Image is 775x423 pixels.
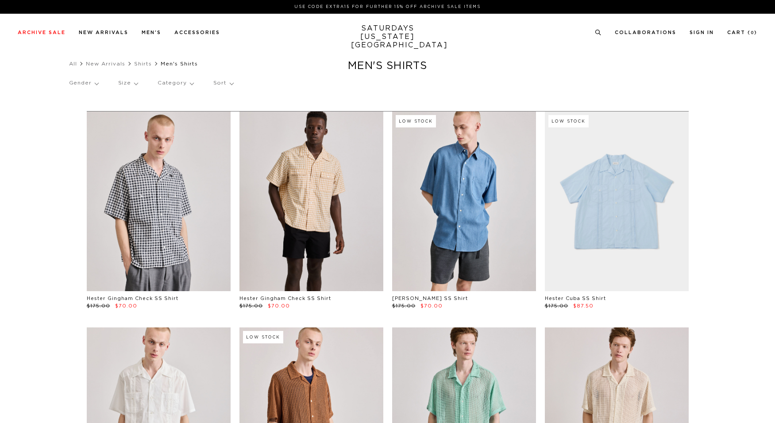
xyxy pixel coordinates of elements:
[161,61,198,66] span: Men's Shirts
[690,30,714,35] a: Sign In
[268,304,290,308] span: $70.00
[392,296,468,301] a: [PERSON_NAME] SS Shirt
[351,24,424,50] a: SATURDAYS[US_STATE][GEOGRAPHIC_DATA]
[86,61,125,66] a: New Arrivals
[79,30,128,35] a: New Arrivals
[21,4,754,10] p: Use Code EXTRA15 for Further 15% Off Archive Sale Items
[239,296,331,301] a: Hester Gingham Check SS Shirt
[420,304,443,308] span: $70.00
[69,61,77,66] a: All
[87,304,110,308] span: $175.00
[69,73,98,93] p: Gender
[239,304,263,308] span: $175.00
[548,115,589,127] div: Low Stock
[243,331,283,343] div: Low Stock
[87,296,178,301] a: Hester Gingham Check SS Shirt
[134,61,152,66] a: Shirts
[213,73,233,93] p: Sort
[392,304,416,308] span: $175.00
[118,73,138,93] p: Size
[158,73,193,93] p: Category
[727,30,757,35] a: Cart (0)
[142,30,161,35] a: Men's
[751,31,754,35] small: 0
[174,30,220,35] a: Accessories
[545,304,568,308] span: $175.00
[545,296,606,301] a: Hester Cuba SS Shirt
[18,30,66,35] a: Archive Sale
[396,115,436,127] div: Low Stock
[115,304,137,308] span: $70.00
[573,304,594,308] span: $87.50
[615,30,676,35] a: Collaborations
